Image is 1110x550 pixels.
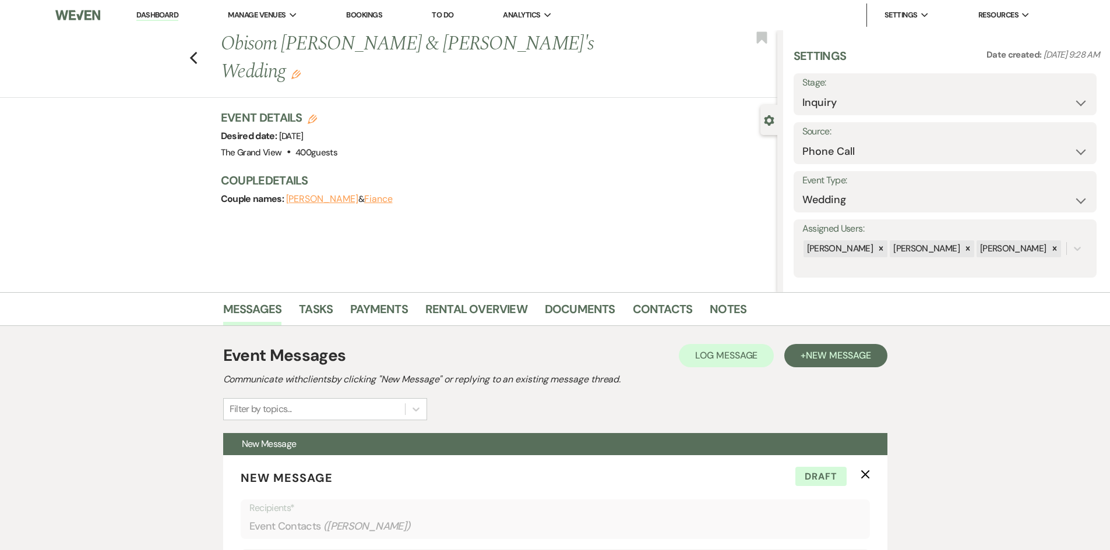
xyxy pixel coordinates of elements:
[241,470,333,485] span: New Message
[764,114,774,125] button: Close lead details
[299,300,333,325] a: Tasks
[221,172,766,189] h3: Couple Details
[279,130,304,142] span: [DATE]
[350,300,408,325] a: Payments
[223,372,887,386] h2: Communicate with clients by clicking "New Message" or replying to an existing message thread.
[230,402,292,416] div: Filter by topics...
[221,193,286,205] span: Couple names:
[795,467,847,487] span: Draft
[364,194,393,204] button: Fiance
[804,240,875,257] div: [PERSON_NAME]
[425,300,527,325] a: Rental Overview
[802,74,1088,91] label: Stage:
[802,172,1088,189] label: Event Type:
[291,69,301,79] button: Edit
[286,193,393,205] span: &
[1044,49,1100,61] span: [DATE] 9:28 AM
[221,109,338,126] h3: Event Details
[802,123,1088,140] label: Source:
[885,9,918,21] span: Settings
[432,10,453,20] a: To Do
[633,300,693,325] a: Contacts
[295,147,337,158] span: 400 guests
[55,3,100,27] img: Weven Logo
[545,300,615,325] a: Documents
[679,344,774,367] button: Log Message
[221,30,661,86] h1: Obisom [PERSON_NAME] & [PERSON_NAME]'s Wedding
[228,9,286,21] span: Manage Venues
[986,49,1044,61] span: Date created:
[242,438,297,450] span: New Message
[223,300,282,325] a: Messages
[503,9,540,21] span: Analytics
[890,240,961,257] div: [PERSON_NAME]
[221,130,279,142] span: Desired date:
[806,349,871,361] span: New Message
[695,349,757,361] span: Log Message
[221,147,282,158] span: The Grand View
[286,194,358,204] button: [PERSON_NAME]
[794,48,847,73] h3: Settings
[784,344,887,367] button: +New Message
[136,10,178,21] a: Dashboard
[249,501,861,516] p: Recipients*
[223,343,346,368] h1: Event Messages
[346,10,382,20] a: Bookings
[802,221,1088,237] label: Assigned Users:
[977,240,1048,257] div: [PERSON_NAME]
[710,300,746,325] a: Notes
[249,515,861,538] div: Event Contacts
[978,9,1019,21] span: Resources
[323,519,411,534] span: ( [PERSON_NAME] )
